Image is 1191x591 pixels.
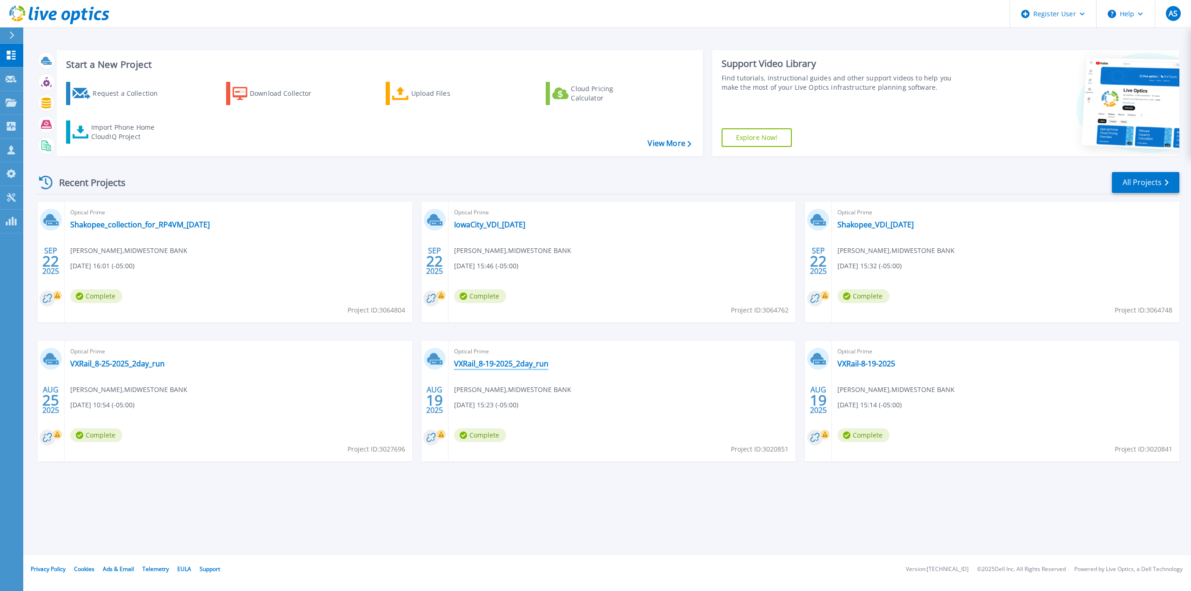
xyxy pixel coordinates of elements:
span: 22 [810,257,827,265]
span: Project ID: 3064804 [348,305,405,315]
div: SEP 2025 [42,244,60,278]
div: SEP 2025 [426,244,443,278]
div: AUG 2025 [42,383,60,417]
div: Download Collector [250,84,324,103]
span: 19 [426,396,443,404]
span: AS [1169,10,1178,17]
span: [PERSON_NAME] , MIDWESTONE BANK [837,385,955,395]
span: Complete [454,428,506,442]
div: Find tutorials, instructional guides and other support videos to help you make the most of your L... [722,73,963,92]
a: Cookies [74,565,94,573]
a: VXRail_8-25-2025_2day_run [70,359,165,368]
span: [DATE] 15:46 (-05:00) [454,261,518,271]
a: Cloud Pricing Calculator [546,82,649,105]
a: VXRail_8-19-2025_2day_run [454,359,549,368]
span: [PERSON_NAME] , MIDWESTONE BANK [70,385,187,395]
span: Optical Prime [70,207,407,218]
a: Request a Collection [66,82,170,105]
a: Shakopee_VDI_[DATE] [837,220,914,229]
div: Request a Collection [93,84,167,103]
h3: Start a New Project [66,60,691,70]
span: Complete [837,428,890,442]
li: Powered by Live Optics, a Dell Technology [1074,566,1183,572]
span: [DATE] 15:32 (-05:00) [837,261,902,271]
a: Ads & Email [103,565,134,573]
div: SEP 2025 [810,244,827,278]
a: IowaCity_VDI_[DATE] [454,220,525,229]
span: Optical Prime [837,207,1174,218]
span: [DATE] 15:23 (-05:00) [454,400,518,410]
div: Support Video Library [722,58,963,70]
span: Optical Prime [70,346,407,357]
span: Complete [454,289,506,303]
div: Upload Files [411,84,486,103]
a: Download Collector [226,82,330,105]
span: 22 [42,257,59,265]
span: Project ID: 3020851 [731,444,789,454]
a: Support [200,565,220,573]
span: Complete [70,289,122,303]
span: [DATE] 10:54 (-05:00) [70,400,134,410]
span: Complete [837,289,890,303]
li: © 2025 Dell Inc. All Rights Reserved [977,566,1066,572]
span: Optical Prime [454,207,790,218]
span: 22 [426,257,443,265]
span: [DATE] 16:01 (-05:00) [70,261,134,271]
div: AUG 2025 [426,383,443,417]
div: AUG 2025 [810,383,827,417]
a: Telemetry [142,565,169,573]
span: Project ID: 3020841 [1115,444,1172,454]
span: 19 [810,396,827,404]
span: Project ID: 3064762 [731,305,789,315]
a: EULA [177,565,191,573]
a: Explore Now! [722,128,792,147]
span: Optical Prime [837,346,1174,357]
a: View More [648,139,691,148]
div: Recent Projects [36,171,138,194]
span: [DATE] 15:14 (-05:00) [837,400,902,410]
div: Cloud Pricing Calculator [571,84,645,103]
span: Complete [70,428,122,442]
span: Optical Prime [454,346,790,357]
span: [PERSON_NAME] , MIDWESTONE BANK [70,246,187,256]
a: Shakopee_collection_for_RP4VM_[DATE] [70,220,210,229]
span: Project ID: 3027696 [348,444,405,454]
li: Version: [TECHNICAL_ID] [906,566,969,572]
a: VXRail-8-19-2025 [837,359,895,368]
a: All Projects [1112,172,1179,193]
span: [PERSON_NAME] , MIDWESTONE BANK [837,246,955,256]
div: Import Phone Home CloudIQ Project [91,123,164,141]
span: [PERSON_NAME] , MIDWESTONE BANK [454,246,571,256]
a: Privacy Policy [31,565,66,573]
span: 25 [42,396,59,404]
span: [PERSON_NAME] , MIDWESTONE BANK [454,385,571,395]
span: Project ID: 3064748 [1115,305,1172,315]
a: Upload Files [386,82,489,105]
